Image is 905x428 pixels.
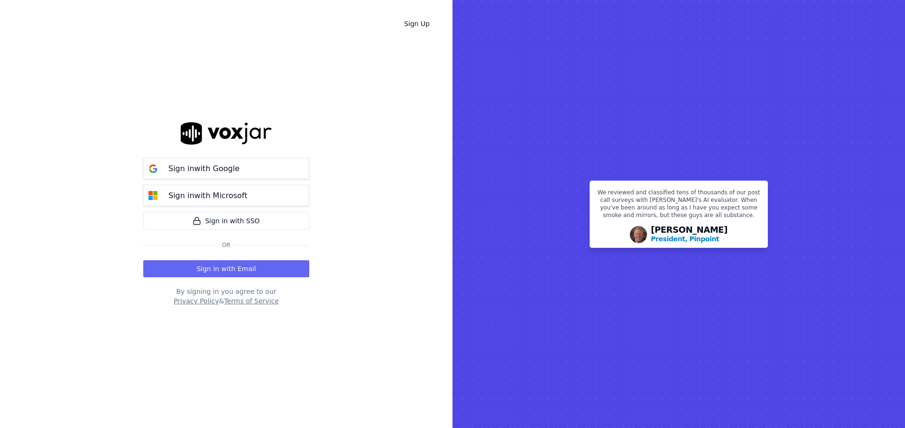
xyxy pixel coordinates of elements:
div: [PERSON_NAME] [651,226,728,244]
button: Sign in with Email [143,260,309,277]
button: Sign inwith Google [143,158,309,179]
button: Privacy Policy [174,296,219,306]
a: Sign Up [397,15,437,32]
img: google Sign in button [144,159,163,178]
button: Sign inwith Microsoft [143,185,309,206]
div: By signing in you agree to our & [143,287,309,306]
img: microsoft Sign in button [144,186,163,205]
span: Or [218,241,234,249]
p: We reviewed and classified tens of thousands of our post call surveys with [PERSON_NAME]'s AI eva... [596,189,762,223]
img: logo [181,122,272,145]
p: President, Pinpoint [651,234,719,244]
p: Sign in with Google [168,163,240,174]
p: Sign in with Microsoft [168,190,247,201]
a: Sign in with SSO [143,212,309,230]
img: Avatar [630,226,647,243]
button: Terms of Service [224,296,278,306]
